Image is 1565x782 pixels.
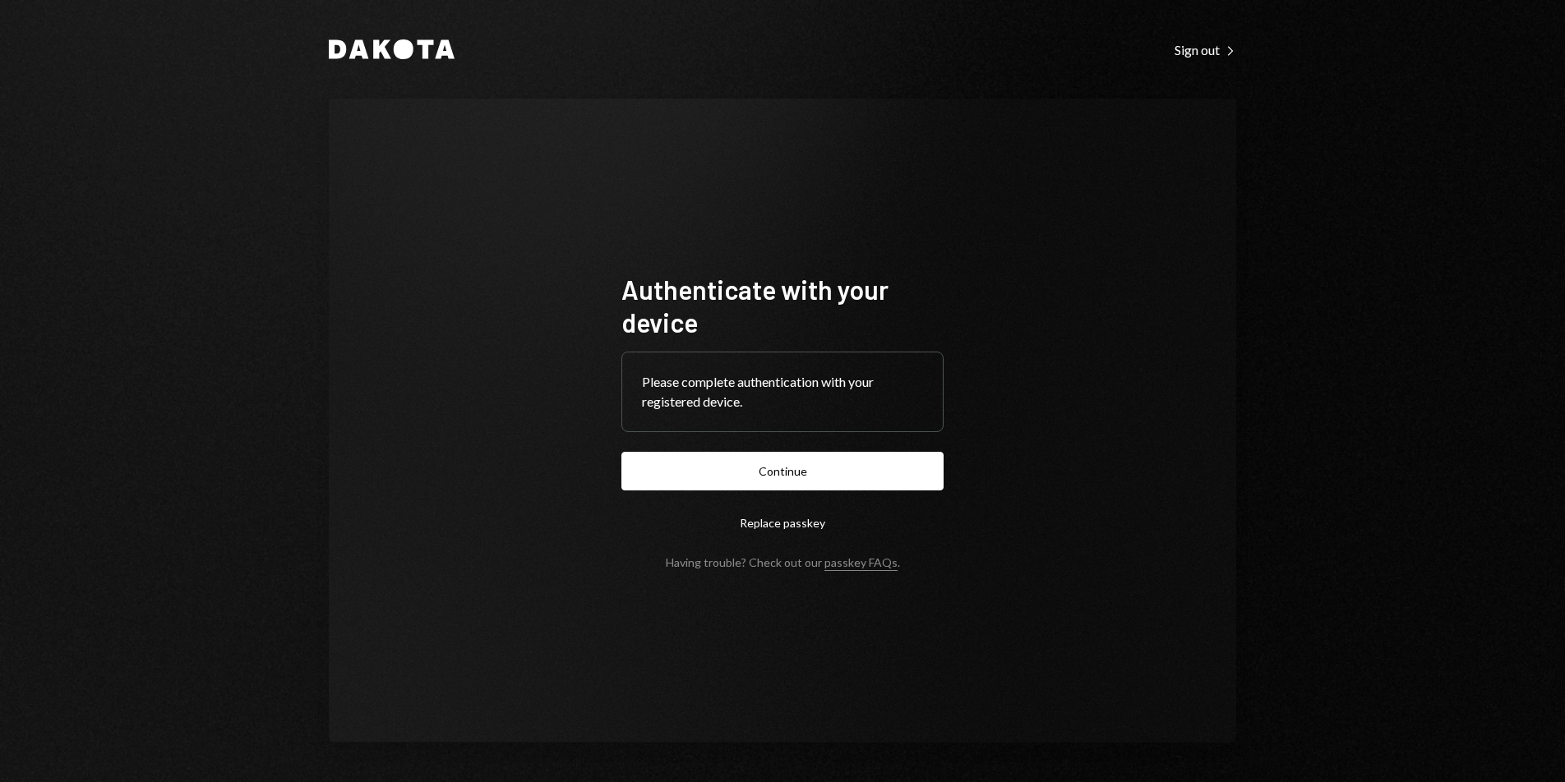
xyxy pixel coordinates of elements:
[1175,40,1236,58] a: Sign out
[824,555,898,571] a: passkey FAQs
[621,452,944,490] button: Continue
[642,372,923,412] div: Please complete authentication with your registered device.
[666,555,900,569] div: Having trouble? Check out our .
[621,504,944,542] button: Replace passkey
[1175,42,1236,58] div: Sign out
[621,273,944,338] h1: Authenticate with your device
